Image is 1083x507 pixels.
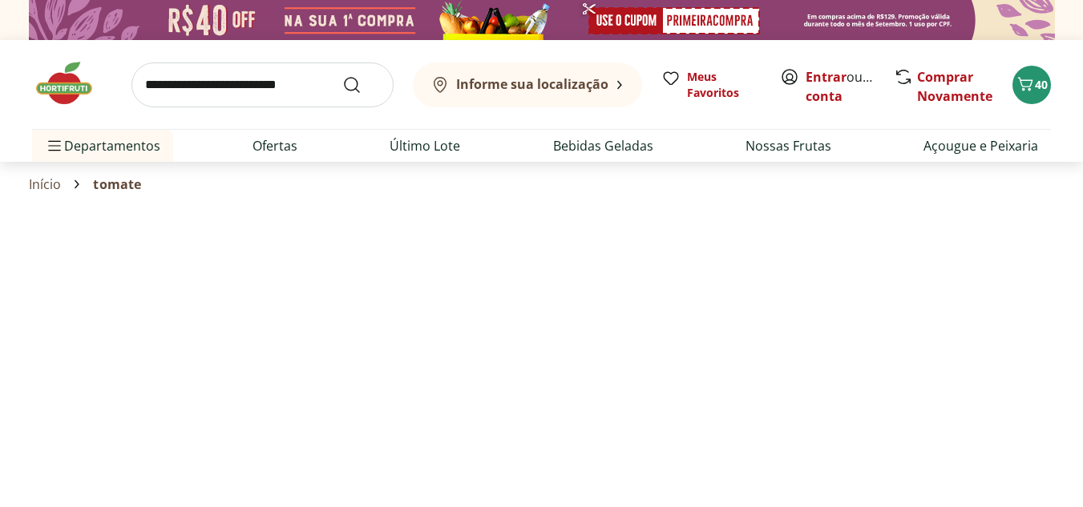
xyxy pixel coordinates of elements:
span: ou [806,67,877,106]
a: Entrar [806,68,847,86]
button: Submit Search [342,75,381,95]
span: Meus Favoritos [687,69,761,101]
span: tomate [93,177,141,191]
a: Nossas Frutas [746,136,831,155]
span: 40 [1035,77,1048,92]
a: Comprar Novamente [917,68,992,105]
a: Bebidas Geladas [553,136,653,155]
a: Meus Favoritos [661,69,761,101]
img: Hortifruti [32,59,112,107]
a: Criar conta [806,68,894,105]
a: Início [29,177,62,191]
span: Departamentos [45,127,160,165]
a: Ofertas [253,136,297,155]
input: search [131,62,394,107]
a: Último Lote [390,136,460,155]
button: Menu [45,127,64,165]
a: Açougue e Peixaria [923,136,1038,155]
button: Carrinho [1012,66,1051,104]
b: Informe sua localização [456,75,608,93]
button: Informe sua localização [413,62,642,107]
